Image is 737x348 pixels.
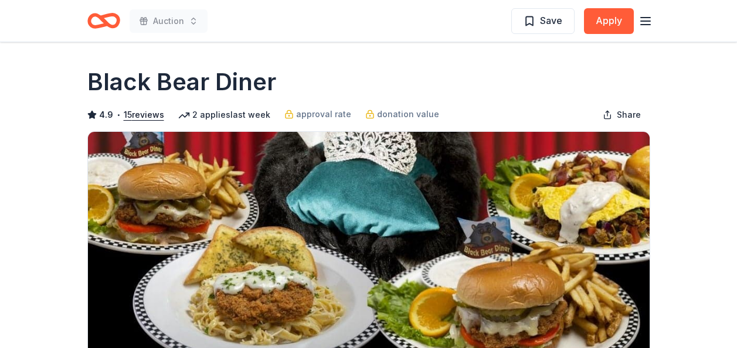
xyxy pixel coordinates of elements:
a: Home [87,7,120,35]
span: Share [617,108,641,122]
button: Apply [584,8,634,34]
span: Save [540,13,562,28]
button: Auction [130,9,208,33]
h1: Black Bear Diner [87,66,276,98]
button: Save [511,8,575,34]
button: 15reviews [124,108,164,122]
div: 2 applies last week [178,108,270,122]
a: donation value [365,107,439,121]
span: donation value [377,107,439,121]
span: 4.9 [99,108,113,122]
span: approval rate [296,107,351,121]
span: • [116,110,120,120]
button: Share [593,103,650,127]
a: approval rate [284,107,351,121]
span: Auction [153,14,184,28]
